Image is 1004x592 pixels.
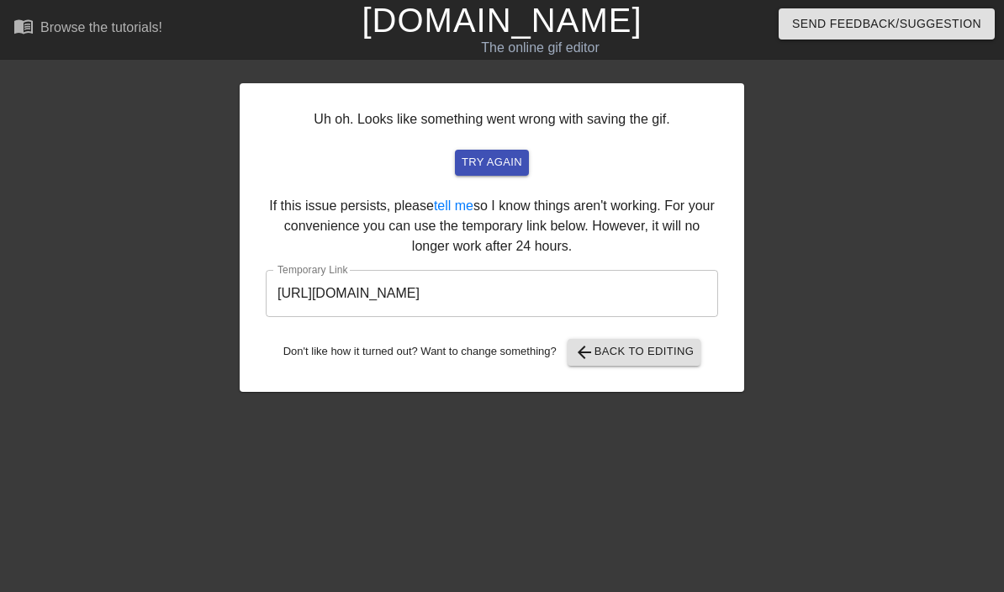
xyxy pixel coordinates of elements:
a: Browse the tutorials! [13,16,162,42]
input: bare [266,270,718,317]
div: Don't like how it turned out? Want to change something? [266,339,718,366]
span: Back to Editing [574,342,695,362]
button: Send Feedback/Suggestion [779,8,995,40]
button: try again [455,150,529,176]
button: Back to Editing [568,339,701,366]
a: tell me [434,198,473,213]
span: Send Feedback/Suggestion [792,13,981,34]
span: arrow_back [574,342,594,362]
span: try again [462,153,522,172]
a: [DOMAIN_NAME] [362,2,642,39]
div: The online gif editor [343,38,737,58]
span: menu_book [13,16,34,36]
div: Browse the tutorials! [40,20,162,34]
div: Uh oh. Looks like something went wrong with saving the gif. If this issue persists, please so I k... [240,83,744,392]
